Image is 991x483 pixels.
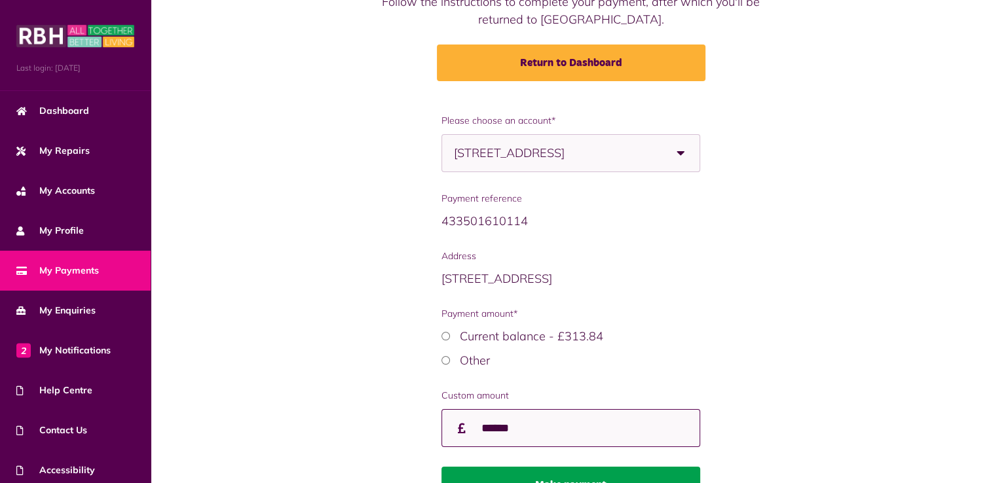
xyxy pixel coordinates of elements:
span: Dashboard [16,104,89,118]
span: Payment amount* [441,307,700,321]
span: Help Centre [16,384,92,397]
span: Accessibility [16,463,95,477]
span: My Profile [16,224,84,238]
span: 433501610114 [441,213,528,228]
span: My Notifications [16,344,111,357]
span: 2 [16,343,31,357]
span: [STREET_ADDRESS] [441,271,552,286]
span: My Accounts [16,184,95,198]
span: [STREET_ADDRESS] [454,135,634,171]
span: Contact Us [16,423,87,437]
span: Address [441,249,700,263]
span: Last login: [DATE] [16,62,134,74]
label: Custom amount [441,389,700,402]
label: Other [460,353,490,368]
img: MyRBH [16,23,134,49]
a: Return to Dashboard [437,45,705,81]
span: My Enquiries [16,304,96,317]
span: My Repairs [16,144,90,158]
span: Please choose an account* [441,114,700,128]
span: My Payments [16,264,99,277]
label: Current balance - £313.84 [460,329,603,344]
span: Payment reference [441,192,700,206]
